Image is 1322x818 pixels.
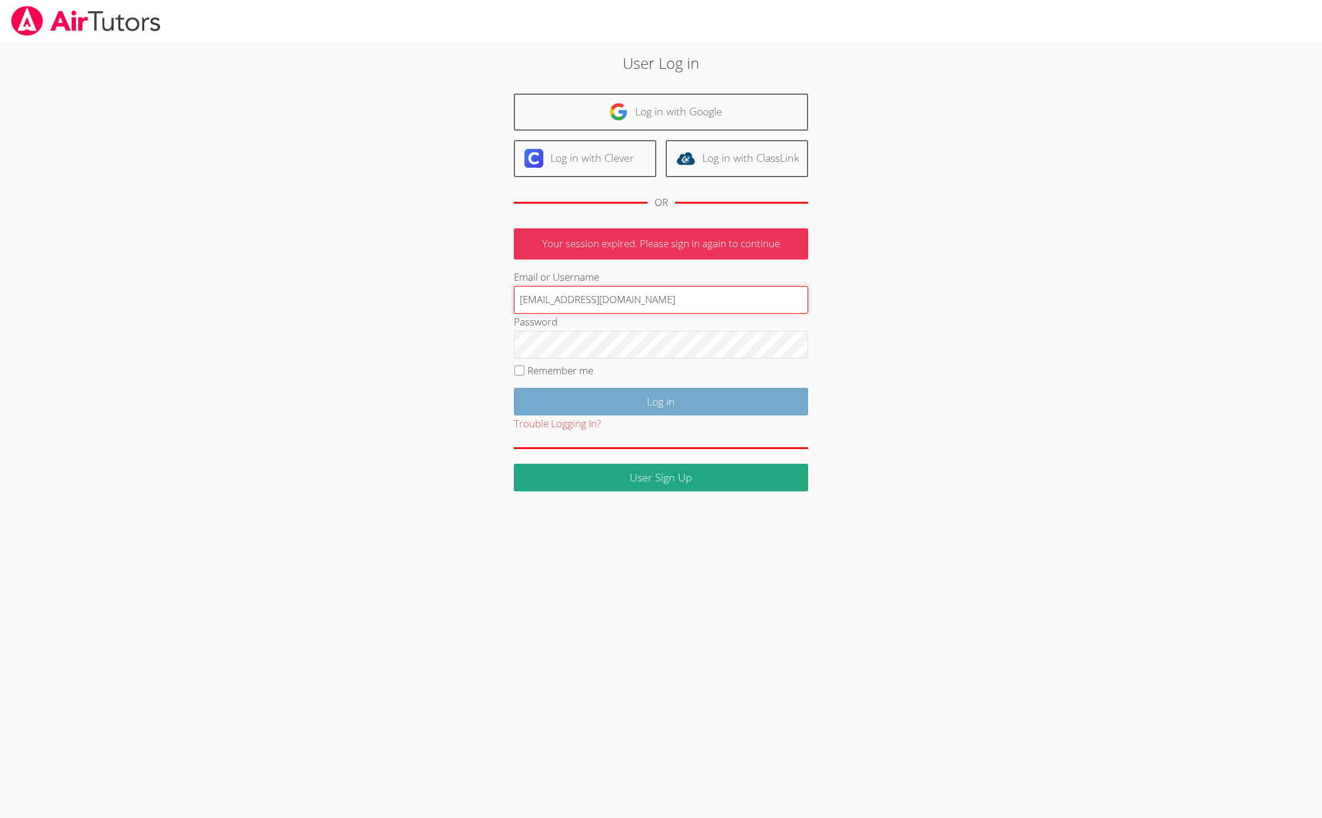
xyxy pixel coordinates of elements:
img: airtutors_banner-c4298cdbf04f3fff15de1276eac7730deb9818008684d7c2e4769d2f7ddbe033.png [10,6,162,36]
label: Email or Username [514,270,599,284]
img: classlink-logo-d6bb404cc1216ec64c9a2012d9dc4662098be43eaf13dc465df04b49fa7ab582.svg [676,149,695,168]
a: User Sign Up [514,464,808,491]
div: OR [655,194,668,211]
input: Log in [514,388,808,415]
a: Log in with Google [514,94,808,131]
label: Password [514,315,557,328]
button: Trouble Logging In? [514,415,601,433]
label: Remember me [527,364,593,377]
a: Log in with Clever [514,140,656,177]
img: clever-logo-6eab21bc6e7a338710f1a6ff85c0baf02591cd810cc4098c63d3a4b26e2feb20.svg [524,149,543,168]
a: Log in with ClassLink [666,140,808,177]
p: Your session expired. Please sign in again to continue [514,228,808,260]
img: google-logo-50288ca7cdecda66e5e0955fdab243c47b7ad437acaf1139b6f446037453330a.svg [609,102,628,121]
h2: User Log in [304,52,1018,74]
